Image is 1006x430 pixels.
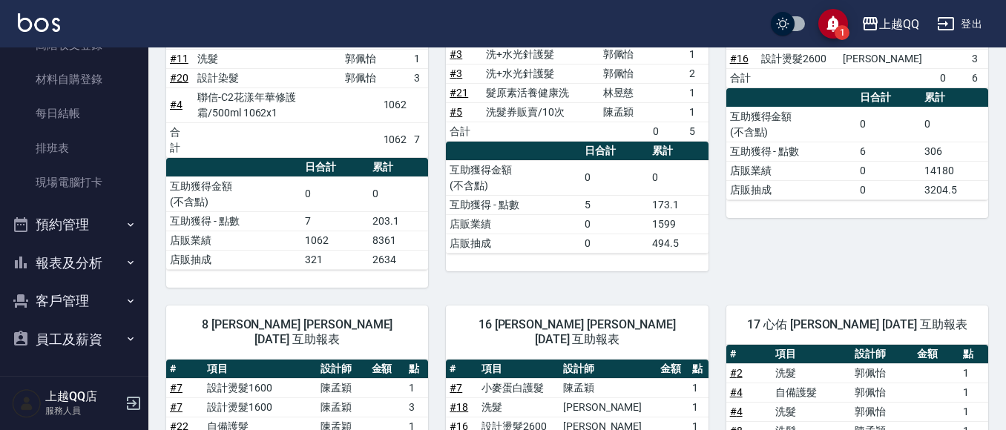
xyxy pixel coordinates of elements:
[405,397,429,417] td: 3
[369,158,428,177] th: 累計
[166,158,428,270] table: a dense table
[317,378,368,397] td: 陳孟穎
[194,49,341,68] td: 洗髮
[913,345,959,364] th: 金額
[648,160,708,195] td: 0
[726,107,856,142] td: 互助獲得金額 (不含點)
[410,122,428,157] td: 7
[686,102,709,122] td: 1
[170,72,188,84] a: #20
[936,68,968,87] td: 0
[317,360,368,379] th: 設計師
[446,122,482,141] td: 合計
[688,378,709,397] td: 1
[686,44,709,64] td: 1
[726,11,988,88] table: a dense table
[446,360,478,379] th: #
[959,363,988,383] td: 1
[6,320,142,359] button: 員工及薪資
[450,382,462,394] a: #7
[6,165,142,199] a: 現場電腦打卡
[369,211,428,231] td: 203.1
[166,176,301,211] td: 互助獲得金額 (不含點)
[478,397,559,417] td: 洗髮
[45,389,121,404] h5: 上越QQ店
[184,317,410,347] span: 8 [PERSON_NAME] [PERSON_NAME] [DATE] 互助報表
[450,106,462,118] a: #5
[921,88,988,107] th: 累計
[482,83,599,102] td: 髮原素活養健康洗
[772,363,851,383] td: 洗髮
[730,406,743,417] a: #4
[450,87,468,99] a: #21
[446,234,581,253] td: 店販抽成
[959,402,988,421] td: 1
[446,160,581,195] td: 互助獲得金額 (不含點)
[369,250,428,269] td: 2634
[688,360,709,379] th: 點
[581,160,648,195] td: 0
[726,68,758,87] td: 合計
[730,386,743,398] a: #4
[648,142,708,161] th: 累計
[599,64,649,83] td: 郭佩怡
[772,345,851,364] th: 項目
[301,211,369,231] td: 7
[968,68,988,87] td: 6
[686,83,709,102] td: 1
[450,48,462,60] a: #3
[6,205,142,244] button: 預約管理
[818,9,848,39] button: save
[380,87,411,122] td: 1062
[6,96,142,130] a: 每日結帳
[730,367,743,379] a: #2
[757,49,839,68] td: 設計燙髮2600
[380,122,411,157] td: 1062
[856,180,921,199] td: 0
[170,401,183,413] a: #7
[559,360,657,379] th: 設計師
[410,49,428,68] td: 1
[772,383,851,402] td: 自備護髮
[405,360,429,379] th: 點
[657,360,688,379] th: 金額
[6,62,142,96] a: 材料自購登錄
[368,360,405,379] th: 金額
[478,360,559,379] th: 項目
[166,250,301,269] td: 店販抽成
[166,360,203,379] th: #
[856,161,921,180] td: 0
[301,176,369,211] td: 0
[18,13,60,32] img: Logo
[959,345,988,364] th: 點
[959,383,988,402] td: 1
[405,378,429,397] td: 1
[599,102,649,122] td: 陳孟穎
[581,214,648,234] td: 0
[166,211,301,231] td: 互助獲得 - 點數
[369,176,428,211] td: 0
[581,142,648,161] th: 日合計
[688,397,709,417] td: 1
[446,214,581,234] td: 店販業績
[45,404,121,417] p: 服務人員
[648,195,708,214] td: 173.1
[446,26,708,142] table: a dense table
[194,87,341,122] td: 聯信-C2花漾年華修護霜/500ml 1062x1
[921,107,988,142] td: 0
[317,397,368,417] td: 陳孟穎
[856,107,921,142] td: 0
[772,402,851,421] td: 洗髮
[879,15,919,33] div: 上越QQ
[170,53,188,64] a: #11
[726,180,856,199] td: 店販抽成
[446,142,708,254] table: a dense table
[559,378,657,397] td: 陳孟穎
[450,401,468,413] a: #18
[301,158,369,177] th: 日合計
[450,67,462,79] a: #3
[12,388,42,418] img: Person
[581,195,648,214] td: 5
[851,383,913,402] td: 郭佩怡
[301,250,369,269] td: 321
